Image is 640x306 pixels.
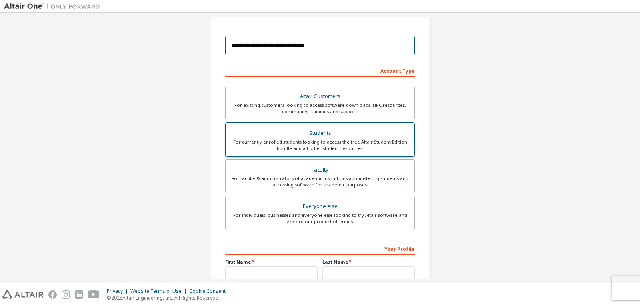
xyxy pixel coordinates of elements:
div: Your Profile [225,242,415,255]
img: youtube.svg [88,290,100,299]
p: © 2025 Altair Engineering, Inc. All Rights Reserved. [107,294,230,301]
img: linkedin.svg [75,290,83,299]
div: For individuals, businesses and everyone else looking to try Altair software and explore our prod... [230,212,410,225]
div: Everyone else [230,201,410,212]
div: Account Type [225,64,415,77]
div: Faculty [230,164,410,176]
div: Students [230,128,410,139]
img: facebook.svg [48,290,57,299]
div: Website Terms of Use [130,288,189,294]
div: For faculty & administrators of academic institutions administering students and accessing softwa... [230,175,410,188]
div: Altair Customers [230,91,410,102]
div: Cookie Consent [189,288,230,294]
div: For currently enrolled students looking to access the free Altair Student Edition bundle and all ... [230,139,410,152]
label: Last Name [322,259,415,265]
img: Altair One [4,2,104,10]
img: altair_logo.svg [2,290,44,299]
img: instagram.svg [62,290,70,299]
div: For existing customers looking to access software downloads, HPC resources, community, trainings ... [230,102,410,115]
label: First Name [225,259,318,265]
div: Privacy [107,288,130,294]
